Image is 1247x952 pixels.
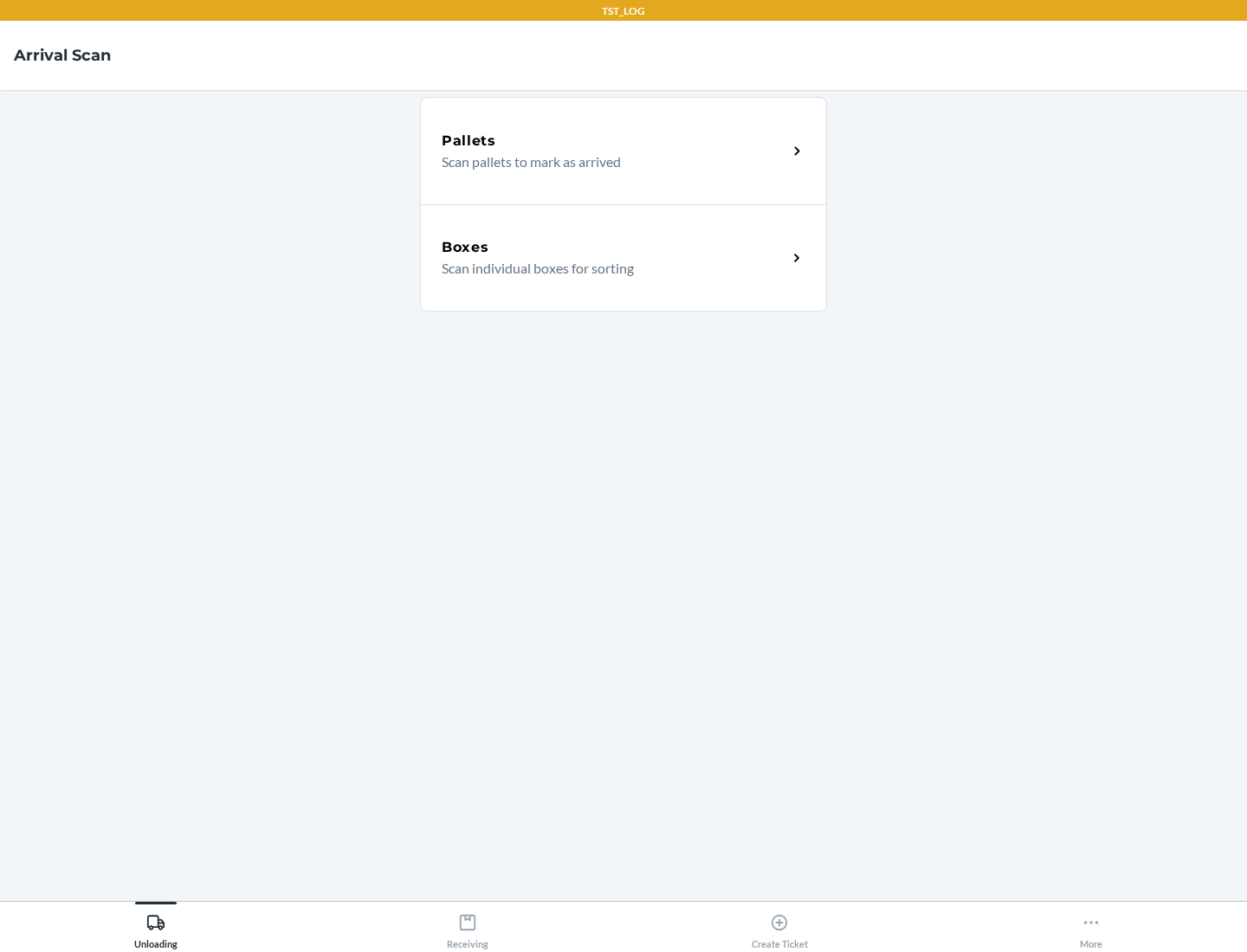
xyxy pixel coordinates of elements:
button: More [935,902,1247,949]
a: BoxesScan individual boxes for sorting [420,204,827,312]
button: Receiving [312,902,623,949]
div: Receiving [447,906,488,949]
div: Create Ticket [752,906,808,949]
a: PalletsScan pallets to mark as arrived [420,97,827,204]
div: More [1080,906,1102,949]
h5: Boxes [442,237,489,258]
button: Create Ticket [623,902,935,949]
h5: Pallets [442,131,496,151]
p: TST_LOG [602,3,645,19]
h4: Arrival Scan [14,44,111,67]
div: Unloading [134,906,178,949]
p: Scan individual boxes for sorting [442,258,773,279]
p: Scan pallets to mark as arrived [442,151,773,172]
